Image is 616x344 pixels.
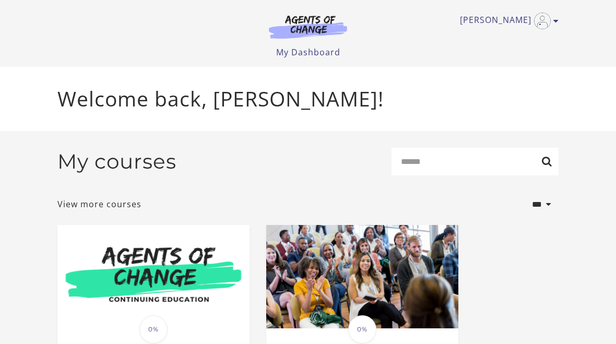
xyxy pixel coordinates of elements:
[57,198,141,210] a: View more courses
[258,15,358,39] img: Agents of Change Logo
[348,315,376,343] span: 0%
[139,315,168,343] span: 0%
[276,46,340,58] a: My Dashboard
[57,149,176,174] h2: My courses
[460,13,553,29] a: Toggle menu
[57,84,559,114] p: Welcome back, [PERSON_NAME]!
